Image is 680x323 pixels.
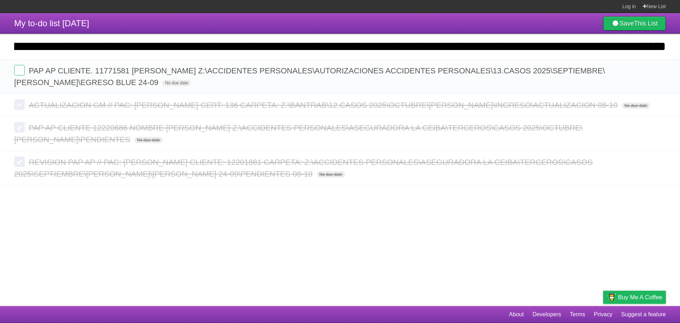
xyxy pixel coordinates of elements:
[29,101,619,110] span: ACTUALIZACION GM // PAC: [PERSON_NAME] CERT: 136 CARPETA: Z:\BANTRAB\12.CASOS 2025\OCTUBRE\[PERSO...
[14,123,583,144] span: PAP AP CLIENTE 12220686 NOMBRE [PERSON_NAME] Z:\ACCIDENTES PERSONALES\ASEGURADORA LA CEIBA\TERCER...
[634,20,658,27] b: This List
[594,308,612,321] a: Privacy
[14,99,25,110] label: Done
[14,158,593,178] span: REVISION PAP AP // PAC: [PERSON_NAME] CLIENTE: 12201881 CARPETA: Z:\ACCIDENTES PERSONALES\ASEGURA...
[14,156,25,167] label: Done
[618,291,662,303] span: Buy me a coffee
[603,16,666,30] a: SaveThis List
[603,291,666,304] a: Buy me a coffee
[622,102,650,109] span: No due date
[607,291,616,303] img: Buy me a coffee
[532,308,561,321] a: Developers
[162,80,191,86] span: No due date
[621,308,666,321] a: Suggest a feature
[570,308,585,321] a: Terms
[509,308,524,321] a: About
[14,66,605,87] span: PAP AP CLIENTE. 11771581 [PERSON_NAME] Z:\ACCIDENTES PERSONALES\AUTORIZACIONES ACCIDENTES PERSONA...
[14,65,25,76] label: Done
[14,122,25,133] label: Done
[317,171,345,178] span: No due date
[14,18,89,28] span: My to-do list [DATE]
[134,137,163,143] span: No due date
